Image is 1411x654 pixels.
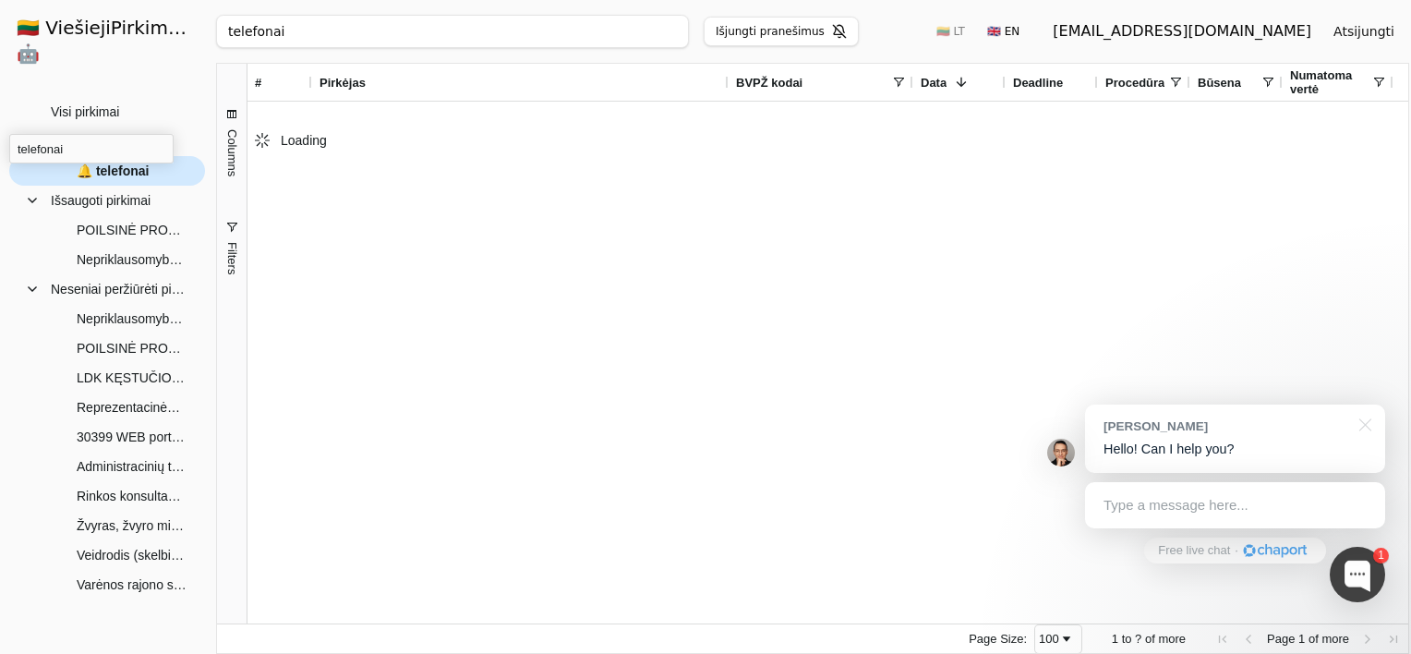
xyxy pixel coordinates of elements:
span: Nepriklausomybės a. dangos remonto darbai (Skelbiama apklausa) [77,246,187,273]
span: Veidrodis (skelbiama apklausa) [77,541,187,569]
span: 30399 WEB portalų programavimo ir konsultavimo paslaugos [77,423,187,451]
span: BVPŽ kodai [736,76,802,90]
span: Administracinių tekstų tekstyno parengimas [77,453,187,480]
span: 1 [1112,632,1118,646]
div: Last Page [1386,632,1401,647]
input: Input Editor [9,134,174,163]
span: 🔔 telefonai [77,157,149,185]
div: [EMAIL_ADDRESS][DOMAIN_NAME] [1053,20,1311,42]
span: Būsena [1198,76,1241,90]
div: First Page [1215,632,1230,647]
input: Greita paieška... [216,15,689,48]
div: Page Size: [969,632,1027,646]
span: Reprezentacinės palapinės komplekto su priedais pirkimas (skelbiama apklausa) [77,394,187,421]
strong: .AI [185,17,213,39]
span: Rinkos konsultacija dėl Nacionalinės koncertų salės „Tautos namai“ technologinės dalies projektav... [77,482,187,510]
span: Loading [281,133,327,148]
span: Free live chat [1158,542,1230,560]
div: · [1235,542,1238,560]
a: Free live chat· [1144,538,1325,563]
span: # [255,76,261,90]
span: Žvyras, žvyro mišinys, žvirgždas, smėlis [77,512,187,539]
img: Jonas [1047,439,1075,466]
div: [PERSON_NAME] [1103,418,1348,435]
div: Previous Page [1241,632,1256,647]
span: 1 [1298,632,1305,646]
span: Deadline [1013,76,1063,90]
span: Neseniai peržiūrėti pirkimai [51,275,187,303]
p: Hello! Can I help you? [1103,440,1367,459]
span: Page [1267,632,1295,646]
span: of [1145,632,1155,646]
button: Atsijungti [1319,15,1409,48]
div: Next Page [1360,632,1375,647]
span: Visi pirkimai [51,98,119,126]
span: to [1122,632,1132,646]
button: Išjungti pranešimus [704,17,859,46]
span: Numatoma vertė [1290,68,1371,96]
span: POILSINĖ PROGRAMA UKRAINOS VAIKAMS 1ŠR (skelbiama apklausa) [77,216,187,244]
span: LDK KĘSTUČIO ŠAULIŲ 7-OSIOS (TAURAGĖS APSKR.) ŠAULIŲ RINKTINĖS STOVYKLA I ( SKELBIAMA APKLAUSA) [77,364,187,392]
span: Columns [224,129,238,176]
span: Pirkėjas [320,76,366,90]
div: Type a message here... [1085,482,1385,528]
span: POILSINĖ PROGRAMA UKRAINOS VAIKAMS 1ŠR (skelbiama apklausa) [77,334,187,362]
div: Cell Editor [9,134,174,163]
span: more [1158,632,1186,646]
span: Data [921,76,947,90]
div: 1 [1373,548,1389,563]
span: more [1321,632,1349,646]
div: 100 [1039,632,1059,646]
span: Procedūra [1105,76,1164,90]
span: Išsaugoti filtrai [51,127,133,155]
span: Nepriklausomybės a. dangos remonto darbai (Skelbiama apklausa) [77,305,187,333]
div: Page Size [1034,624,1082,654]
span: Išsaugoti pirkimai [51,187,151,214]
span: ? [1135,632,1141,646]
span: Filters [224,242,238,274]
span: of [1308,632,1319,646]
span: Varėnos rajono savivaldybei priklausančių būstų remonto darbai [77,571,187,599]
button: 🇬🇧 EN [976,17,1031,46]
